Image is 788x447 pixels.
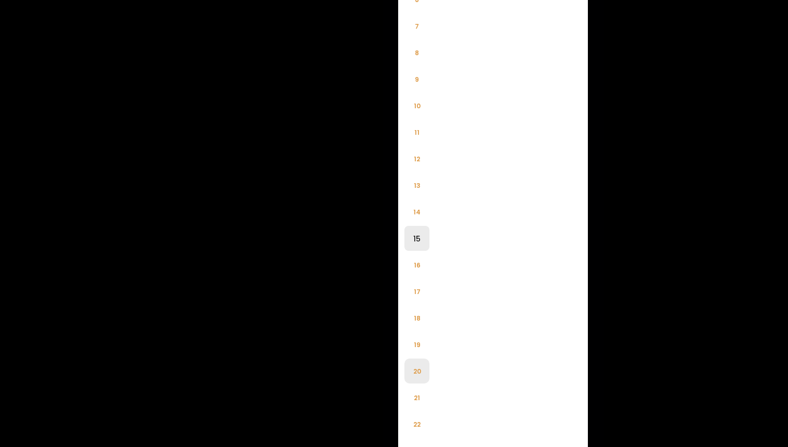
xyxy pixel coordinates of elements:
li: 15 [404,226,429,251]
li: 22 [404,412,429,437]
li: 19 [404,332,429,357]
li: 16 [404,252,429,277]
li: 18 [404,305,429,330]
li: 14 [404,199,429,224]
li: 10 [404,93,429,118]
li: 21 [404,385,429,410]
li: 13 [404,173,429,198]
li: 11 [404,120,429,145]
li: 8 [404,40,429,65]
li: 17 [404,279,429,304]
li: 12 [404,146,429,171]
li: 9 [404,67,429,92]
li: 7 [404,14,429,39]
li: 20 [404,359,429,384]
